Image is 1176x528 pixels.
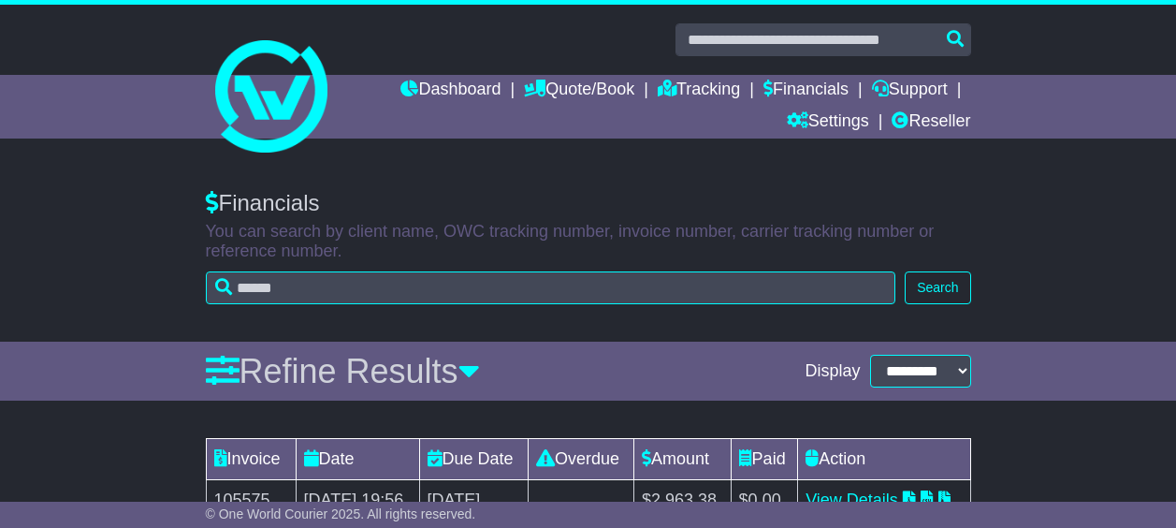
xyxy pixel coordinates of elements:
a: Settings [787,107,869,139]
a: Quote/Book [524,75,634,107]
td: $0.00 [731,480,798,521]
td: 105575 [206,480,296,521]
p: You can search by client name, OWC tracking number, invoice number, carrier tracking number or re... [206,222,971,262]
td: Overdue [528,439,633,480]
a: Support [872,75,948,107]
a: Dashboard [400,75,501,107]
td: [DATE] [419,480,528,521]
button: Search [905,271,970,304]
a: Reseller [892,107,970,139]
span: Display [805,361,860,382]
a: Financials [763,75,849,107]
td: Amount [634,439,732,480]
td: $2,963.38 [634,480,732,521]
td: [DATE] 19:56 [296,480,419,521]
a: View Details [806,491,898,509]
td: Date [296,439,419,480]
div: Financials [206,190,971,217]
a: Tracking [658,75,740,107]
td: Paid [731,439,798,480]
td: Invoice [206,439,296,480]
a: Refine Results [206,352,480,390]
span: © One World Courier 2025. All rights reserved. [206,506,476,521]
td: Action [798,439,970,480]
td: Due Date [419,439,528,480]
